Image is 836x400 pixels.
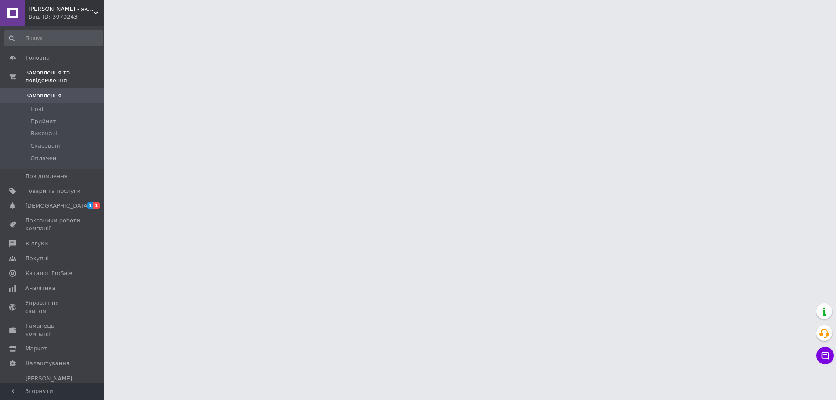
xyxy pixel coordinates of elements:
span: Головна [25,54,50,62]
input: Пошук [4,30,103,46]
span: Замовлення та повідомлення [25,69,104,84]
span: Покупці [25,255,49,262]
span: Товари та послуги [25,187,81,195]
span: Аналітика [25,284,55,292]
div: Ваш ID: 3970243 [28,13,104,21]
span: Скасовані [30,142,60,150]
button: Чат з покупцем [816,347,834,364]
span: Прийняті [30,118,57,125]
span: [DEMOGRAPHIC_DATA] [25,202,90,210]
span: Повідомлення [25,172,67,180]
span: Оплачені [30,155,58,162]
span: Маркет [25,345,47,353]
span: 1 [87,202,94,209]
span: Нові [30,105,43,113]
span: Відгуки [25,240,48,248]
span: Гаманець компанії [25,322,81,338]
span: Виконані [30,130,57,138]
span: Показники роботи компанії [25,217,81,232]
span: Управління сайтом [25,299,81,315]
span: 1 [93,202,100,209]
span: Каталог ProSale [25,269,72,277]
span: Petruccio - якість та смак Європи у вашому домі [28,5,94,13]
span: [PERSON_NAME] та рахунки [25,375,81,399]
span: Налаштування [25,360,70,367]
span: Замовлення [25,92,61,100]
